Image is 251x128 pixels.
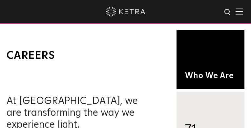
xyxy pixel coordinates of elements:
h1: Careers [7,49,152,62]
img: Hamburger%20Nav.svg [236,8,243,15]
img: search icon [224,8,232,16]
img: ketra-logo-2019-white [106,7,145,16]
h1: Who We Are [185,71,236,81]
